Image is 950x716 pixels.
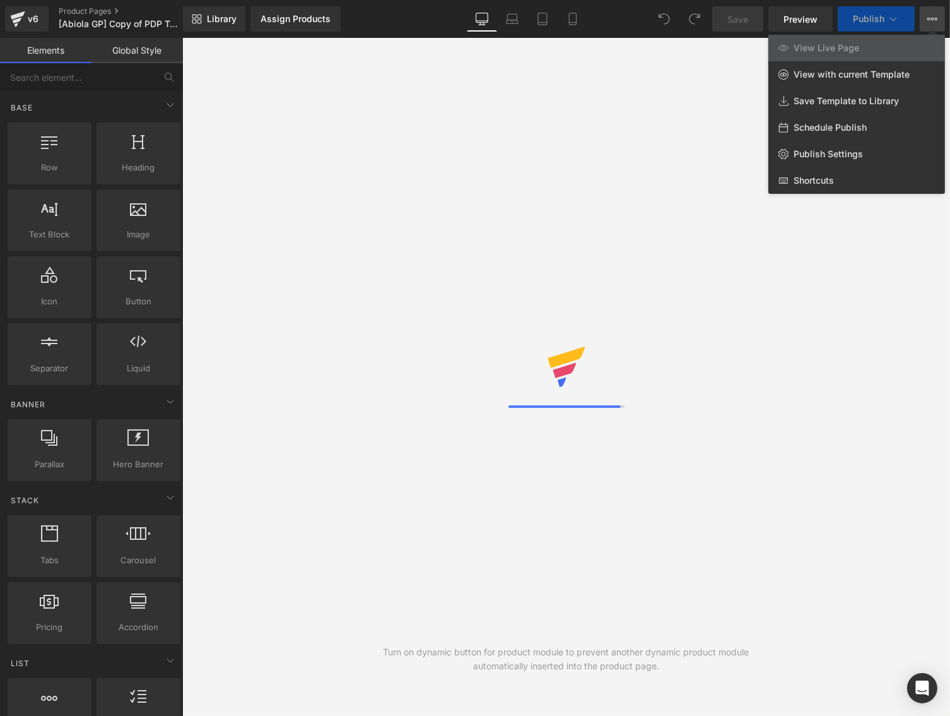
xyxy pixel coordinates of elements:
[9,102,34,114] span: Base
[907,673,937,703] div: Open Intercom Messenger
[853,14,884,24] span: Publish
[794,148,863,160] span: Publish Settings
[9,398,47,410] span: Banner
[11,362,88,375] span: Separator
[682,6,707,32] button: Redo
[183,6,245,32] a: New Library
[768,6,833,32] a: Preview
[838,6,915,32] button: Publish
[100,228,177,241] span: Image
[11,621,88,634] span: Pricing
[100,362,177,375] span: Liquid
[100,458,177,471] span: Hero Banner
[9,657,31,669] span: List
[497,6,527,32] a: Laptop
[467,6,497,32] a: Desktop
[11,458,88,471] span: Parallax
[91,38,183,63] a: Global Style
[100,161,177,174] span: Heading
[11,295,88,308] span: Icon
[783,13,818,26] span: Preview
[920,6,945,32] button: View Live PageView with current TemplateSave Template to LibrarySchedule PublishPublish SettingsS...
[59,19,180,29] span: [Abiola GP] Copy of PDP Template
[11,554,88,567] span: Tabs
[59,6,204,16] a: Product Pages
[9,494,40,506] span: Stack
[261,14,331,24] div: Assign Products
[100,621,177,634] span: Accordion
[100,295,177,308] span: Button
[11,228,88,241] span: Text Block
[527,6,558,32] a: Tablet
[794,69,910,80] span: View with current Template
[558,6,588,32] a: Mobile
[207,13,237,25] span: Library
[794,175,834,186] span: Shortcuts
[794,95,899,107] span: Save Template to Library
[727,13,748,26] span: Save
[374,645,758,673] div: Turn on dynamic button for product module to prevent another dynamic product module automatically...
[5,6,49,32] a: v6
[794,42,859,54] span: View Live Page
[100,554,177,567] span: Carousel
[652,6,677,32] button: Undo
[794,122,867,133] span: Schedule Publish
[11,161,88,174] span: Row
[25,11,41,27] div: v6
